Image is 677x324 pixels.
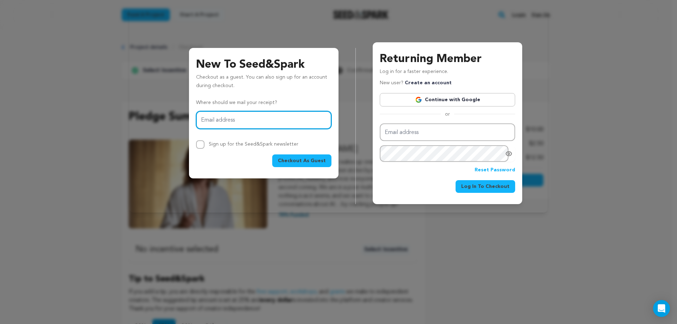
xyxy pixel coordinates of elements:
[196,111,331,129] input: Email address
[461,183,510,190] span: Log In To Checkout
[209,142,298,147] label: Sign up for the Seed&Spark newsletter
[456,180,515,193] button: Log In To Checkout
[415,96,422,103] img: Google logo
[505,150,512,157] a: Show password as plain text. Warning: this will display your password on the screen.
[196,56,331,73] h3: New To Seed&Spark
[272,154,331,167] button: Checkout As Guest
[380,68,515,79] p: Log in for a faster experience.
[475,166,515,175] a: Reset Password
[278,157,326,164] span: Checkout As Guest
[653,300,670,317] div: Open Intercom Messenger
[380,51,515,68] h3: Returning Member
[196,73,331,93] p: Checkout as a guest. You can also sign up for an account during checkout.
[196,99,331,107] p: Where should we mail your receipt?
[441,111,454,118] span: or
[380,123,515,141] input: Email address
[380,79,452,87] p: New user?
[380,93,515,106] a: Continue with Google
[405,80,452,85] a: Create an account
